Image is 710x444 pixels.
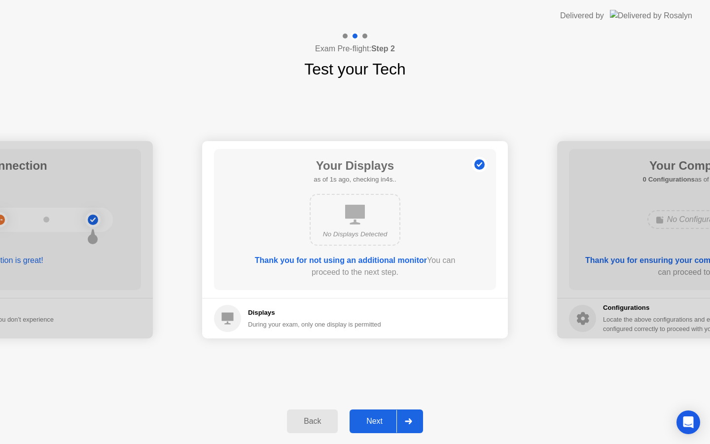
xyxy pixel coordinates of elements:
[255,256,427,264] b: Thank you for not using an additional monitor
[676,410,700,434] div: Open Intercom Messenger
[314,175,396,185] h5: as of 1s ago, checking in4s..
[287,409,338,433] button: Back
[314,157,396,175] h1: Your Displays
[315,43,395,55] h4: Exam Pre-flight:
[319,229,391,239] div: No Displays Detected
[353,417,396,426] div: Next
[248,308,381,318] h5: Displays
[371,44,395,53] b: Step 2
[560,10,604,22] div: Delivered by
[290,417,335,426] div: Back
[248,320,381,329] div: During your exam, only one display is permitted
[304,57,406,81] h1: Test your Tech
[242,255,468,278] div: You can proceed to the next step.
[610,10,692,21] img: Delivered by Rosalyn
[350,409,423,433] button: Next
